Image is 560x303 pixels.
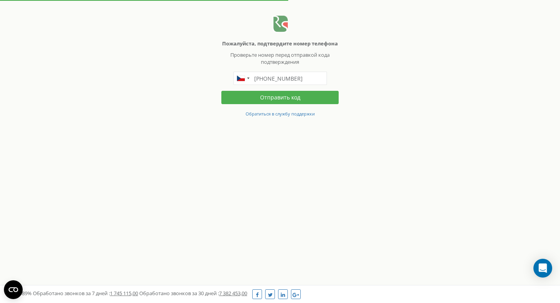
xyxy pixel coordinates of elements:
u: 7 382 453,00 [219,290,247,297]
div: Open Intercom Messenger [533,259,552,278]
input: 601 123 456 [233,72,327,85]
span: Обработано звонков за 7 дней : [33,290,138,297]
p: Проверьте номер перед отправкой кода подтверждения [221,51,339,66]
small: Обратиться в службу поддержки [246,111,315,117]
a: Обратиться в службу поддержки [246,110,315,117]
b: Пожалуйста, подтвердите номер телефона [222,40,338,47]
div: Telephone country code [234,72,252,85]
button: Open CMP widget [4,280,23,299]
img: Ringostat Logo [272,16,288,33]
button: Отправить код [221,91,339,104]
u: 1 745 115,00 [110,290,138,297]
span: Обработано звонков за 30 дней : [139,290,247,297]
